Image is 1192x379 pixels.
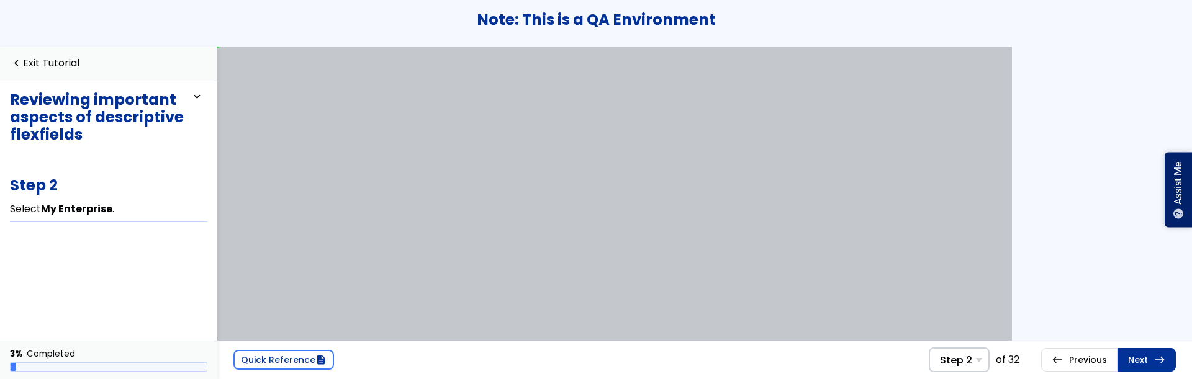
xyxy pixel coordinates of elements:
span: description [315,355,327,365]
span: expand_more [191,91,204,103]
div: Assist Me [1165,152,1192,227]
span: navigate_before [10,58,23,69]
div: of 32 [996,354,1019,365]
div: Completed [27,349,75,359]
span: Step 2 [940,354,972,366]
span: west [1052,355,1063,365]
h3: Step 2 [10,175,207,196]
h3: Reviewing important aspects of descriptive flexfields [10,91,191,143]
span: Assist Me [1174,161,1183,204]
a: Quick Referencedescription [233,350,334,370]
a: Nexteast [1117,348,1176,372]
span: Select . [10,202,114,216]
span: east [1154,355,1165,365]
span: Select Step [929,348,990,373]
b: My Enterprise [41,202,112,216]
a: navigate_beforeExit Tutorial [10,58,79,69]
a: westPrevious [1041,348,1117,372]
div: 3% [10,349,23,359]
